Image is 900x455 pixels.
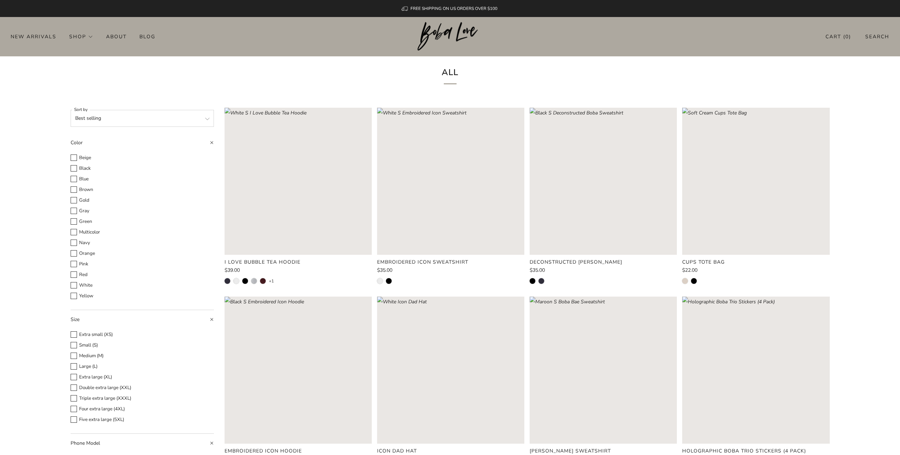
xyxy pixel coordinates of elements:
image-skeleton: Loading image: Navy S I Love Bubble Tea Hoodie [225,108,372,255]
label: Extra large (XL) [71,373,214,381]
label: Gray [71,207,214,215]
a: [PERSON_NAME] Sweatshirt [530,448,677,454]
items-count: 0 [845,33,849,40]
a: Shop [69,31,93,42]
label: White [71,281,214,290]
label: Gold [71,196,214,204]
a: White S I Love Bubble Tea Hoodie Navy S I Love Bubble Tea Hoodie Loading image: Navy S I Love Bub... [225,108,372,255]
a: Embroidered Icon Sweatshirt [377,259,524,265]
img: Boba Love [418,22,482,51]
a: White S Embroidered Icon Sweatshirt Loading image: White S Embroidered Icon Sweatshirt [377,108,524,255]
a: Holographic Boba Trio Stickers (4 Pack) Loading image: Holographic Boba Trio Stickers (4 Pack) [682,297,829,444]
span: $22.00 [682,267,697,274]
a: Embroidered Icon Hoodie [225,448,372,454]
image-skeleton: Loading image: Holographic Boba Trio Stickers (4 Pack) [682,297,829,444]
a: Soft Cream Cups Tote Bag Loading image: Soft Cream Cups Tote Bag [682,108,829,255]
label: Orange [71,249,214,258]
a: $22.00 [682,268,829,273]
a: New Arrivals [11,31,56,42]
label: Blue [71,175,214,183]
span: FREE SHIPPING ON US ORDERS OVER $100 [410,6,497,11]
summary: Color [71,137,214,152]
span: $39.00 [225,267,240,274]
label: Pink [71,260,214,268]
label: Medium (M) [71,352,214,360]
a: $35.00 [377,268,524,273]
product-card-title: Deconstructed [PERSON_NAME] [530,259,622,265]
product-card-title: [PERSON_NAME] Sweatshirt [530,448,611,454]
label: Multicolor [71,228,214,236]
label: Navy [71,239,214,247]
product-card-title: Cups Tote Bag [682,259,725,265]
span: Color [71,139,83,146]
image-skeleton: Loading image: Black S Deconstructed Boba Sweatshirt [530,108,677,255]
label: Green [71,218,214,226]
a: Maroon S Boba Bae Sweatshirt Loading image: Maroon S Boba Bae Sweatshirt [530,297,677,444]
label: Brown [71,186,214,194]
product-card-title: Embroidered Icon Sweatshirt [377,259,468,265]
image-skeleton: Loading image: White Icon Dad Hat [377,297,524,444]
image-skeleton: Loading image: Maroon S Boba Bae Sweatshirt [530,297,677,444]
label: Five extra large (5XL) [71,416,214,424]
a: I Love Bubble Tea Hoodie [225,259,372,265]
product-card-title: Icon Dad Hat [377,448,417,454]
image-skeleton: Loading image: Black S Embroidered Icon Hoodie [225,297,372,444]
summary: Size [71,310,214,329]
label: Black [71,164,214,173]
label: Beige [71,154,214,162]
a: +1 [269,278,274,284]
label: Triple extra large (XXXL) [71,394,214,403]
a: Black S Deconstructed Boba Sweatshirt Loading image: Black S Deconstructed Boba Sweatshirt [530,108,677,255]
product-card-title: I Love Bubble Tea Hoodie [225,259,300,265]
label: Yellow [71,292,214,300]
label: Large (L) [71,363,214,371]
a: $35.00 [530,268,677,273]
a: Cups Tote Bag [682,259,829,265]
a: Blog [139,31,155,42]
label: Four extra large (4XL) [71,405,214,413]
a: Search [865,31,889,43]
h1: All [352,65,548,84]
a: Icon Dad Hat [377,448,524,454]
a: About [106,31,127,42]
product-card-title: Embroidered Icon Hoodie [225,448,302,454]
span: Size [71,316,79,323]
a: $39.00 [225,268,372,273]
a: Deconstructed [PERSON_NAME] [530,259,677,265]
summary: Phone Model [71,434,214,453]
label: Small (S) [71,341,214,349]
a: Cart [826,31,851,43]
span: $35.00 [530,267,545,274]
span: $35.00 [377,267,392,274]
a: Black S Embroidered Icon Hoodie Loading image: Black S Embroidered Icon Hoodie [225,297,372,444]
label: Red [71,271,214,279]
a: White Icon Dad Hat Loading image: White Icon Dad Hat [377,297,524,444]
span: Phone Model [71,440,100,446]
a: Holographic Boba Trio Stickers (4 Pack) [682,448,829,454]
label: Extra small (XS) [71,331,214,339]
product-card-title: Holographic Boba Trio Stickers (4 Pack) [682,448,806,454]
label: Double extra large (XXL) [71,384,214,392]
